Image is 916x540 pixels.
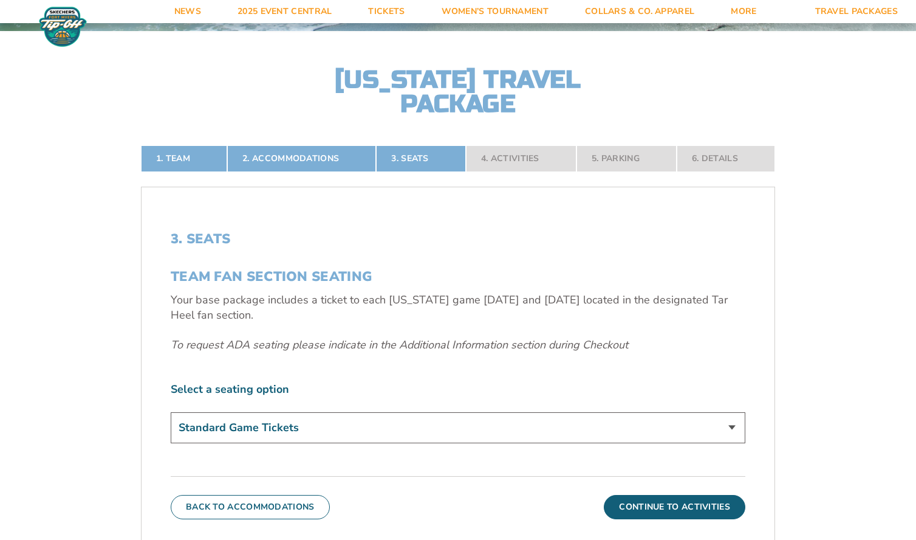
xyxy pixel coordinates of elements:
p: Your base package includes a ticket to each [US_STATE] game [DATE] and [DATE] located in the desi... [171,292,745,323]
em: To request ADA seating please indicate in the Additional Information section during Checkout [171,337,628,352]
a: 2. Accommodations [227,145,376,172]
button: Back To Accommodations [171,495,330,519]
h2: [US_STATE] Travel Package [324,67,592,116]
h2: 3. Seats [171,231,745,247]
label: Select a seating option [171,382,745,397]
a: 1. Team [141,145,227,172]
button: Continue To Activities [604,495,745,519]
img: Fort Myers Tip-Off [36,6,89,47]
h3: TEAM FAN SECTION SEATING [171,269,745,285]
